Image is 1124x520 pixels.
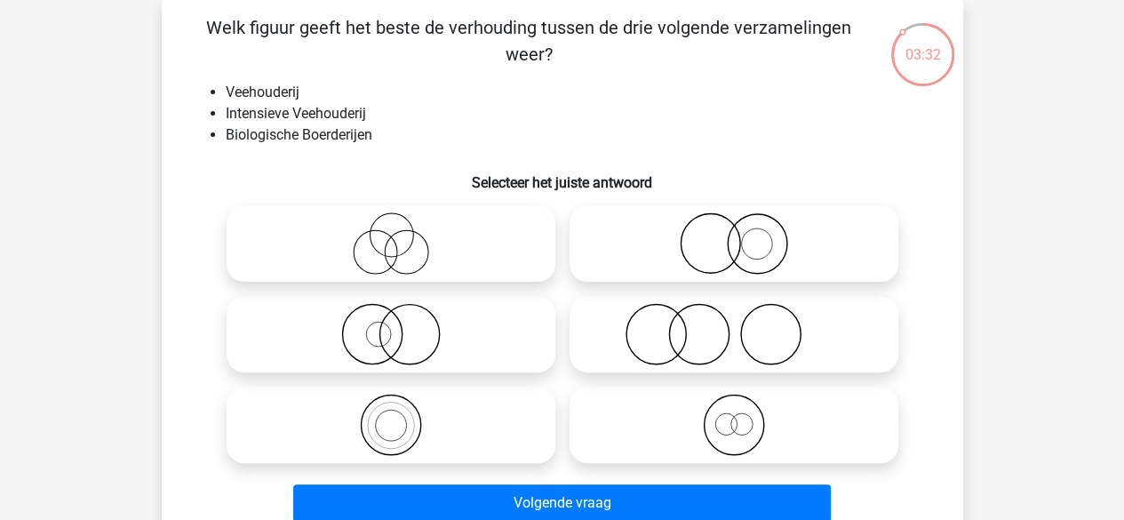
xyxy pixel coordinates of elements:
li: Intensieve Veehouderij [226,103,935,124]
li: Biologische Boerderijen [226,124,935,146]
h6: Selecteer het juiste antwoord [190,160,935,191]
div: 03:32 [889,21,956,66]
p: Welk figuur geeft het beste de verhouding tussen de drie volgende verzamelingen weer? [190,14,868,68]
li: Veehouderij [226,82,935,103]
